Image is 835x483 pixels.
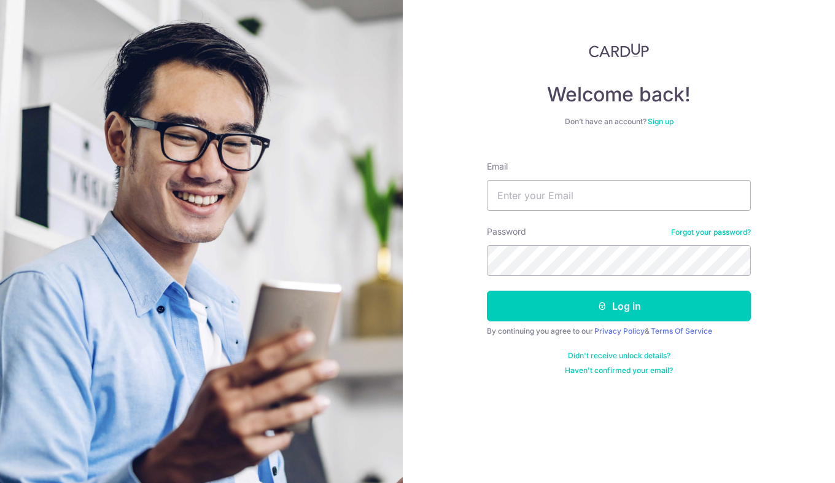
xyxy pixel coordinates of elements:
button: Log in [487,291,751,321]
h4: Welcome back! [487,82,751,107]
a: Sign up [648,117,674,126]
a: Didn't receive unlock details? [568,351,670,361]
a: Haven't confirmed your email? [565,366,673,375]
a: Privacy Policy [594,326,645,336]
a: Forgot your password? [671,227,751,237]
label: Password [487,226,526,238]
a: Terms Of Service [651,326,712,336]
img: CardUp Logo [589,43,649,58]
input: Enter your Email [487,180,751,211]
div: By continuing you agree to our & [487,326,751,336]
div: Don’t have an account? [487,117,751,127]
label: Email [487,160,508,173]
